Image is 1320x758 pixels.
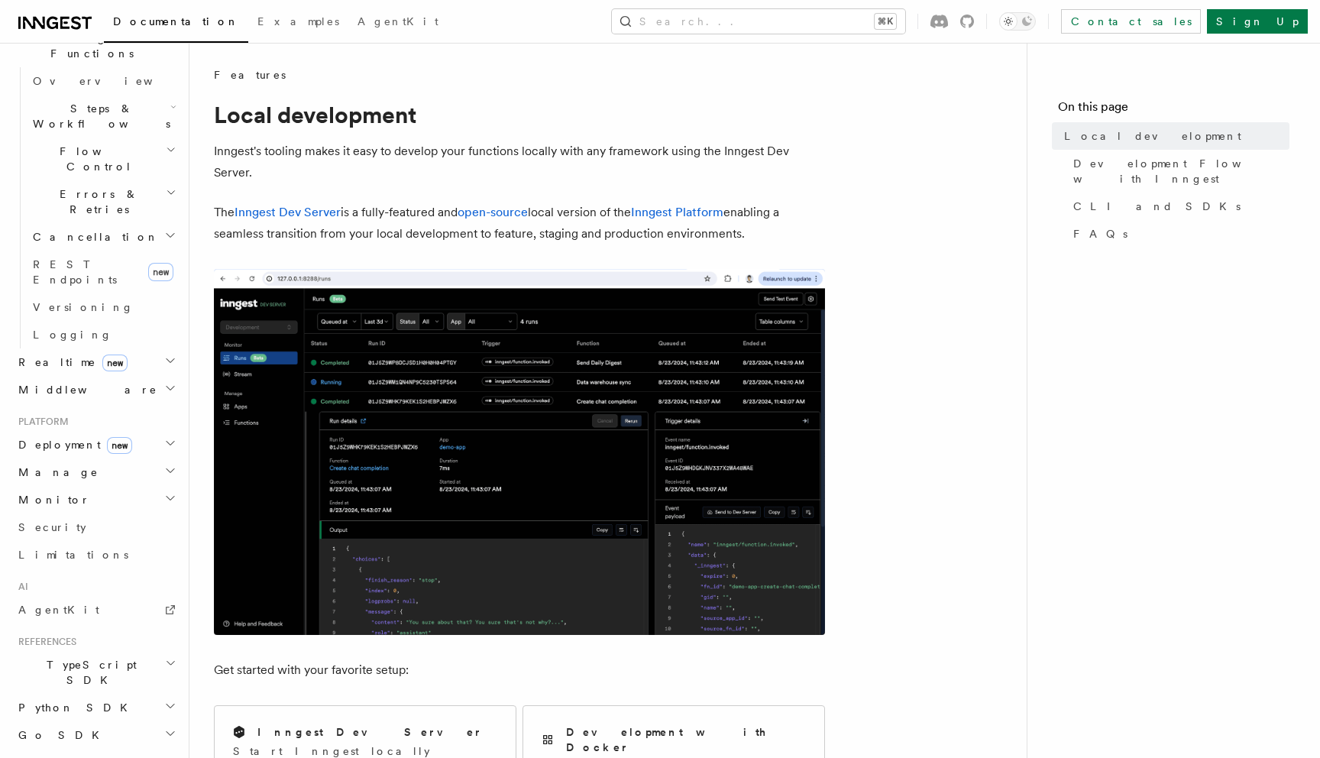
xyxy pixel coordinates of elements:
[33,301,134,313] span: Versioning
[875,14,896,29] kbd: ⌘K
[12,596,180,624] a: AgentKit
[27,144,166,174] span: Flow Control
[1058,122,1289,150] a: Local development
[1073,199,1241,214] span: CLI and SDKs
[18,549,128,561] span: Limitations
[12,721,180,749] button: Go SDK
[12,492,90,507] span: Monitor
[12,431,180,458] button: Deploymentnew
[104,5,248,43] a: Documentation
[257,15,339,28] span: Examples
[12,513,180,541] a: Security
[12,24,180,67] button: Inngest Functions
[1064,128,1241,144] span: Local development
[631,205,723,219] a: Inngest Platform
[102,355,128,371] span: new
[235,205,341,219] a: Inngest Dev Server
[1207,9,1308,34] a: Sign Up
[27,293,180,321] a: Versioning
[27,95,180,138] button: Steps & Workflows
[214,659,825,681] p: Get started with your favorite setup:
[1058,98,1289,122] h4: On this page
[12,465,99,480] span: Manage
[12,355,128,370] span: Realtime
[257,724,483,740] h2: Inngest Dev Server
[12,486,180,513] button: Monitor
[27,101,170,131] span: Steps & Workflows
[27,138,180,180] button: Flow Control
[113,15,239,28] span: Documentation
[12,700,137,715] span: Python SDK
[248,5,348,41] a: Examples
[27,223,180,251] button: Cancellation
[12,636,76,648] span: References
[148,263,173,281] span: new
[27,251,180,293] a: REST Endpointsnew
[12,416,69,428] span: Platform
[1061,9,1201,34] a: Contact sales
[458,205,528,219] a: open-source
[1073,226,1127,241] span: FAQs
[214,269,825,635] img: The Inngest Dev Server on the Functions page
[566,724,806,755] h2: Development with Docker
[1067,193,1289,220] a: CLI and SDKs
[1067,150,1289,193] a: Development Flow with Inngest
[27,321,180,348] a: Logging
[999,12,1036,31] button: Toggle dark mode
[12,727,108,743] span: Go SDK
[107,437,132,454] span: new
[214,101,825,128] h1: Local development
[12,581,28,593] span: AI
[27,67,180,95] a: Overview
[33,75,190,87] span: Overview
[18,521,86,533] span: Security
[357,15,438,28] span: AgentKit
[12,67,180,348] div: Inngest Functions
[12,376,180,403] button: Middleware
[12,657,165,688] span: TypeScript SDK
[348,5,448,41] a: AgentKit
[27,186,166,217] span: Errors & Retries
[1073,156,1289,186] span: Development Flow with Inngest
[18,604,99,616] span: AgentKit
[1067,220,1289,248] a: FAQs
[12,382,157,397] span: Middleware
[12,31,165,61] span: Inngest Functions
[33,329,112,341] span: Logging
[12,694,180,721] button: Python SDK
[27,229,159,245] span: Cancellation
[33,258,117,286] span: REST Endpoints
[12,651,180,694] button: TypeScript SDK
[612,9,905,34] button: Search...⌘K
[12,458,180,486] button: Manage
[12,437,132,452] span: Deployment
[214,67,286,83] span: Features
[12,348,180,376] button: Realtimenew
[12,541,180,568] a: Limitations
[214,202,825,245] p: The is a fully-featured and local version of the enabling a seamless transition from your local d...
[214,141,825,183] p: Inngest's tooling makes it easy to develop your functions locally with any framework using the In...
[27,180,180,223] button: Errors & Retries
